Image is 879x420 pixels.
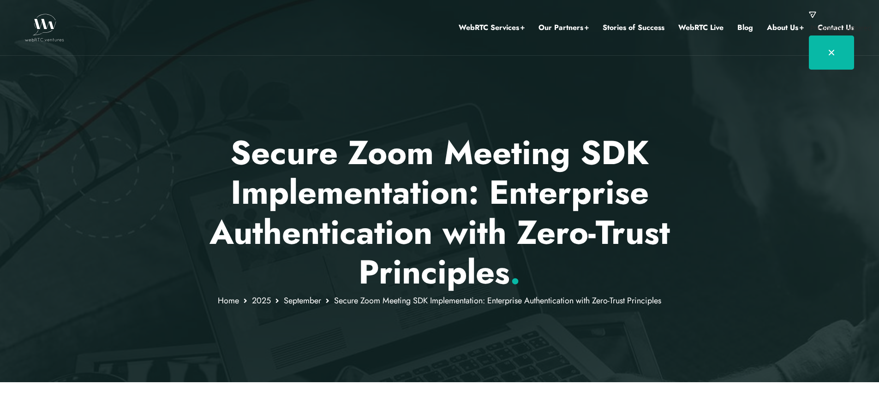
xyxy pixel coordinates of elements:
[284,295,321,307] a: September
[218,295,239,307] a: Home
[538,22,589,34] a: Our Partners
[678,22,724,34] a: WebRTC Live
[737,22,753,34] a: Blog
[603,22,664,34] a: Stories of Success
[334,295,661,307] span: Secure Zoom Meeting SDK Implementation: Enterprise Authentication with Zero-Trust Principles
[767,22,804,34] a: About Us
[818,22,854,34] a: Contact Us
[169,133,710,292] p: Secure Zoom Meeting SDK Implementation: Enterprise Authentication with Zero-Trust Principles
[252,295,271,307] a: 2025
[25,14,64,41] img: WebRTC.ventures
[459,22,525,34] a: WebRTC Services
[510,248,520,296] span: .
